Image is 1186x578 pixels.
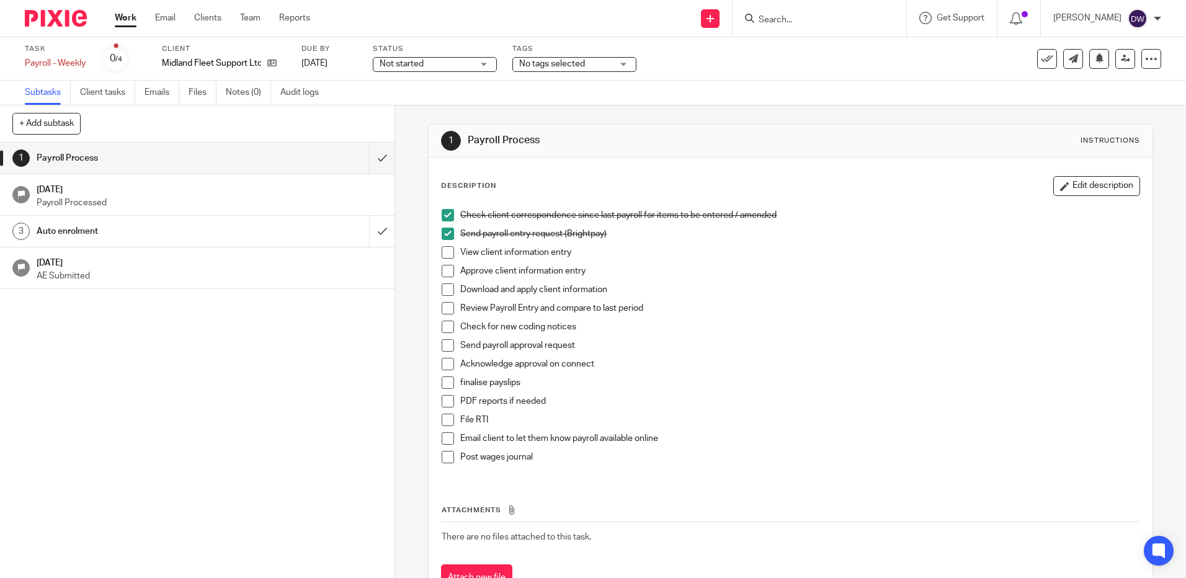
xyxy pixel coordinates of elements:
[12,149,30,167] div: 1
[1053,176,1140,196] button: Edit description
[37,222,250,241] h1: Auto enrolment
[301,44,357,54] label: Due by
[460,358,1139,370] p: Acknowledge approval on connect
[460,451,1139,463] p: Post wages journal
[37,270,383,282] p: AE Submitted
[460,376,1139,389] p: finalise payslips
[80,81,135,105] a: Client tasks
[1081,136,1140,146] div: Instructions
[25,81,71,105] a: Subtasks
[37,149,250,167] h1: Payroll Process
[460,283,1139,296] p: Download and apply client information
[115,12,136,24] a: Work
[145,81,179,105] a: Emails
[1053,12,1121,24] p: [PERSON_NAME]
[373,44,497,54] label: Status
[155,12,176,24] a: Email
[226,81,271,105] a: Notes (0)
[460,265,1139,277] p: Approve client information entry
[37,180,383,196] h1: [DATE]
[12,223,30,240] div: 3
[937,14,984,22] span: Get Support
[301,59,328,68] span: [DATE]
[194,12,221,24] a: Clients
[12,113,81,134] button: + Add subtask
[460,395,1139,407] p: PDF reports if needed
[37,254,383,269] h1: [DATE]
[460,321,1139,333] p: Check for new coding notices
[460,246,1139,259] p: View client information entry
[757,15,869,26] input: Search
[468,134,817,147] h1: Payroll Process
[189,81,216,105] a: Files
[162,57,261,69] p: Midland Fleet Support Ltd
[280,81,328,105] a: Audit logs
[25,10,87,27] img: Pixie
[25,57,86,69] div: Payroll - Weekly
[1128,9,1148,29] img: svg%3E
[460,414,1139,426] p: File RTI
[442,533,591,541] span: There are no files attached to this task.
[25,44,86,54] label: Task
[115,56,122,63] small: /4
[460,302,1139,314] p: Review Payroll Entry and compare to last period
[110,51,122,66] div: 0
[37,197,383,209] p: Payroll Processed
[380,60,424,68] span: Not started
[460,339,1139,352] p: Send payroll approval request
[279,12,310,24] a: Reports
[441,131,461,151] div: 1
[519,60,585,68] span: No tags selected
[441,181,496,191] p: Description
[162,44,286,54] label: Client
[240,12,261,24] a: Team
[442,507,501,514] span: Attachments
[460,432,1139,445] p: Email client to let them know payroll available online
[512,44,636,54] label: Tags
[460,209,1139,221] p: Check client correspondence since last payroll for items to be entered / amended
[460,228,1139,240] p: Send payroll entry request (Brightpay)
